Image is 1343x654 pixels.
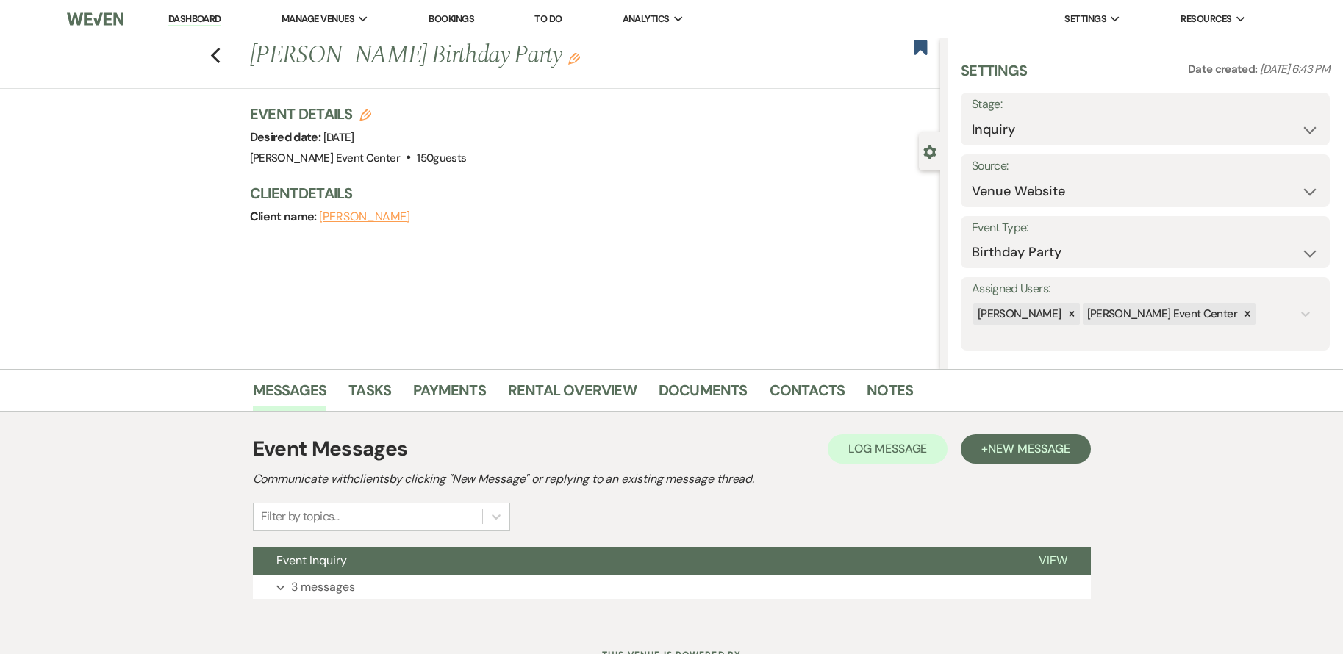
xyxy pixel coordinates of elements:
label: Stage: [972,94,1319,115]
h2: Communicate with clients by clicking "New Message" or replying to an existing message thread. [253,470,1091,488]
h1: [PERSON_NAME] Birthday Party [250,38,797,73]
span: Date created: [1188,62,1260,76]
span: New Message [988,441,1070,456]
button: View [1015,547,1091,575]
a: Documents [659,378,748,411]
div: [PERSON_NAME] [973,303,1064,325]
button: Close lead details [923,144,936,158]
button: [PERSON_NAME] [319,211,410,223]
span: [PERSON_NAME] Event Center [250,151,400,165]
span: Log Message [848,441,927,456]
label: Assigned Users: [972,279,1319,300]
a: To Do [534,12,562,25]
button: +New Message [961,434,1090,464]
p: 3 messages [291,578,355,597]
div: [PERSON_NAME] Event Center [1083,303,1239,325]
span: Desired date: [250,129,323,145]
h1: Event Messages [253,434,408,464]
label: Source: [972,156,1319,177]
button: Log Message [828,434,948,464]
a: Dashboard [168,12,221,26]
h3: Client Details [250,183,925,204]
h3: Event Details [250,104,467,124]
span: 150 guests [417,151,466,165]
a: Tasks [348,378,391,411]
div: Filter by topics... [261,508,340,525]
button: Edit [568,51,580,65]
button: 3 messages [253,575,1091,600]
span: Client name: [250,209,320,224]
button: Event Inquiry [253,547,1015,575]
img: Weven Logo [67,4,123,35]
label: Event Type: [972,218,1319,239]
span: [DATE] 6:43 PM [1260,62,1330,76]
a: Bookings [429,12,474,25]
a: Contacts [770,378,845,411]
a: Messages [253,378,327,411]
span: Manage Venues [282,12,354,26]
a: Rental Overview [508,378,637,411]
span: View [1039,553,1067,568]
a: Notes [867,378,913,411]
span: Settings [1064,12,1106,26]
span: Event Inquiry [276,553,347,568]
span: [DATE] [323,130,354,145]
h3: Settings [961,60,1028,93]
a: Payments [413,378,486,411]
span: Analytics [623,12,670,26]
span: Resources [1181,12,1231,26]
